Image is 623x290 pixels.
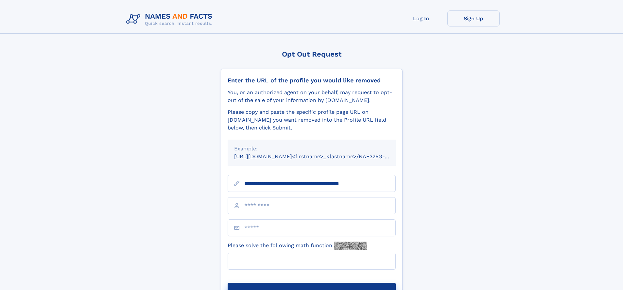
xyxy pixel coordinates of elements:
div: Opt Out Request [221,50,403,58]
label: Please solve the following math function: [228,242,367,250]
div: Please copy and paste the specific profile page URL on [DOMAIN_NAME] you want removed into the Pr... [228,108,396,132]
img: Logo Names and Facts [124,10,218,28]
a: Log In [395,10,447,26]
small: [URL][DOMAIN_NAME]<firstname>_<lastname>/NAF325G-xxxxxxxx [234,153,408,160]
div: You, or an authorized agent on your behalf, may request to opt-out of the sale of your informatio... [228,89,396,104]
div: Example: [234,145,389,153]
a: Sign Up [447,10,500,26]
div: Enter the URL of the profile you would like removed [228,77,396,84]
